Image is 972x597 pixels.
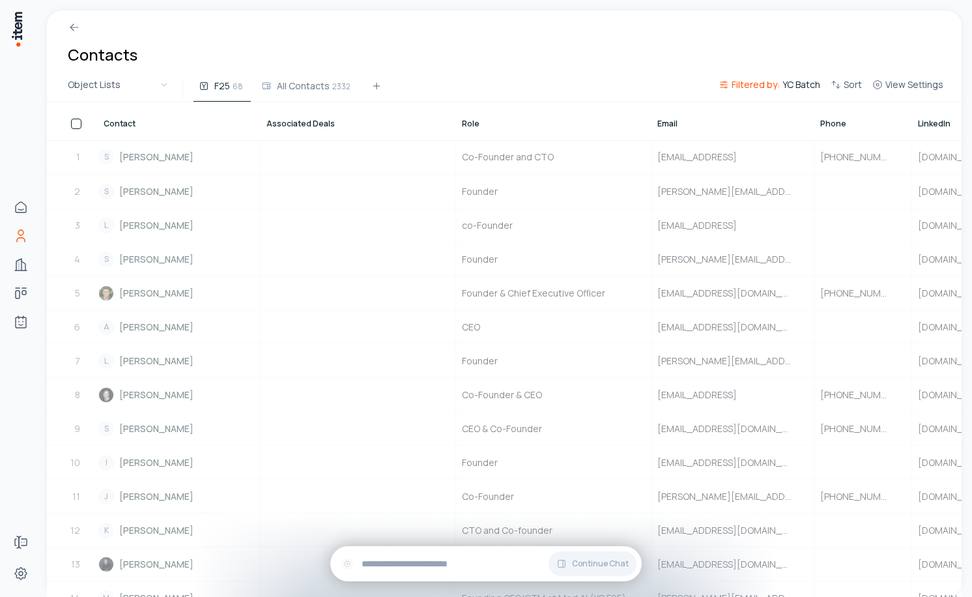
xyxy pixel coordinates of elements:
a: Home [8,194,34,220]
span: LinkedIn [918,119,951,129]
span: Email [657,119,678,129]
span: 2332 [332,80,350,92]
span: Contact [104,119,136,129]
button: Sort [825,77,867,100]
button: All Contacts2332 [256,78,358,102]
span: Sort [844,78,862,91]
span: F25 [214,80,230,93]
button: F2568 [193,78,251,102]
span: Filtered by: [732,78,780,91]
button: Continue Chat [549,551,636,576]
button: View Settings [867,77,949,100]
button: Filtered by:YC Batch [713,77,825,100]
a: Settings [8,561,34,587]
span: Role [462,119,479,129]
span: Associated Deals [266,119,335,129]
a: Companies [8,252,34,278]
span: 68 [233,80,243,92]
span: Phone [820,119,846,129]
a: deals [8,280,34,306]
span: View Settings [885,78,943,91]
span: YC Batch [782,78,820,91]
img: Item Brain Logo [10,10,23,48]
a: Forms [8,529,34,555]
span: Continue Chat [572,559,629,569]
a: Contacts [8,223,34,249]
h1: Contacts [68,44,137,65]
a: Agents [8,309,34,335]
span: All Contacts [277,80,330,93]
div: Continue Chat [330,546,642,581]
